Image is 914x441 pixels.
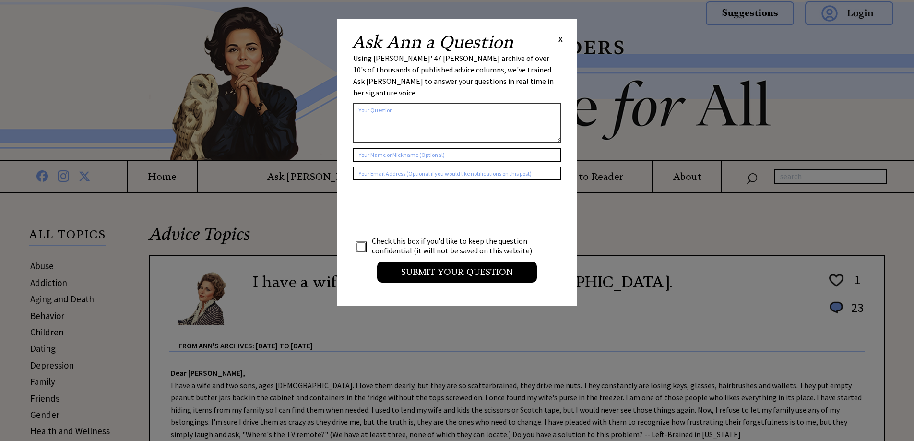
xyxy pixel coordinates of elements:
input: Your Name or Nickname (Optional) [353,148,561,162]
span: X [558,34,563,44]
input: Submit your Question [377,262,537,283]
div: Using [PERSON_NAME]' 47 [PERSON_NAME] archive of over 10's of thousands of published advice colum... [353,52,561,98]
iframe: reCAPTCHA [353,190,499,227]
input: Your Email Address (Optional if you would like notifications on this post) [353,167,561,180]
h2: Ask Ann a Question [352,34,513,51]
td: Check this box if you'd like to keep the question confidential (it will not be saved on this webs... [371,236,541,256]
